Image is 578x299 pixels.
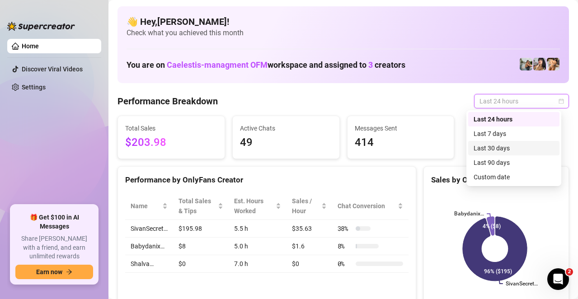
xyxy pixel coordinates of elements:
div: Performance by OnlyFans Creator [125,174,409,186]
span: Messages Sent [355,123,447,133]
td: $0 [173,255,229,273]
h4: Performance Breakdown [117,95,218,107]
span: Total Sales [125,123,217,133]
th: Name [125,192,173,220]
h1: You are on workspace and assigned to creators [127,60,405,70]
h4: 👋 Hey, [PERSON_NAME] ! [127,15,560,28]
td: 7.0 h [229,255,287,273]
span: Sales / Hour [292,196,320,216]
span: Earn now [36,268,62,276]
span: 2 [566,268,573,276]
div: Last 30 days [474,143,554,153]
td: Babydanix… [125,238,173,255]
iframe: Intercom live chat [547,268,569,290]
div: Sales by OnlyFans Creator [431,174,561,186]
span: 🎁 Get $100 in AI Messages [15,213,93,231]
div: Last 24 hours [468,112,559,126]
th: Sales / Hour [287,192,332,220]
div: Last 24 hours [474,114,554,124]
span: Active Chats [240,123,332,133]
td: Shalva… [125,255,173,273]
span: $203.98 [125,134,217,151]
div: Last 90 days [474,158,554,168]
td: $8 [173,238,229,255]
span: Share [PERSON_NAME] with a friend, and earn unlimited rewards [15,234,93,261]
text: Babydanix… [454,211,484,217]
div: Last 7 days [468,126,559,141]
span: Last 24 hours [479,94,564,108]
span: 49 [240,134,332,151]
span: 3 [368,60,373,70]
span: Chat Conversion [338,201,396,211]
span: Total Sales & Tips [179,196,216,216]
img: logo-BBDzfeDw.svg [7,22,75,31]
th: Total Sales & Tips [173,192,229,220]
div: Last 7 days [474,129,554,139]
td: SivanSecret… [125,220,173,238]
span: Name [131,201,160,211]
button: Earn nowarrow-right [15,265,93,279]
span: 38 % [338,224,352,234]
text: SivanSecret… [506,281,538,287]
a: Home [22,42,39,50]
a: Settings [22,84,46,91]
td: $0 [287,255,332,273]
td: $195.98 [173,220,229,238]
span: Check what you achieved this month [127,28,560,38]
span: 8 % [338,241,352,251]
a: Discover Viral Videos [22,65,83,73]
th: Chat Conversion [332,192,409,220]
div: Custom date [474,172,554,182]
span: 414 [355,134,447,151]
td: $35.63 [287,220,332,238]
span: 0 % [338,259,352,269]
div: Custom date [468,170,559,184]
div: Est. Hours Worked [234,196,274,216]
td: 5.5 h [229,220,287,238]
img: SivanSecret [520,58,532,70]
div: Last 30 days [468,141,559,155]
img: Babydanix [533,58,546,70]
td: $1.6 [287,238,332,255]
span: Caelestis-managment OFM [167,60,268,70]
img: Shalva [547,58,559,70]
span: calendar [559,98,564,104]
td: 5.0 h [229,238,287,255]
div: Last 90 days [468,155,559,170]
span: arrow-right [66,269,72,275]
